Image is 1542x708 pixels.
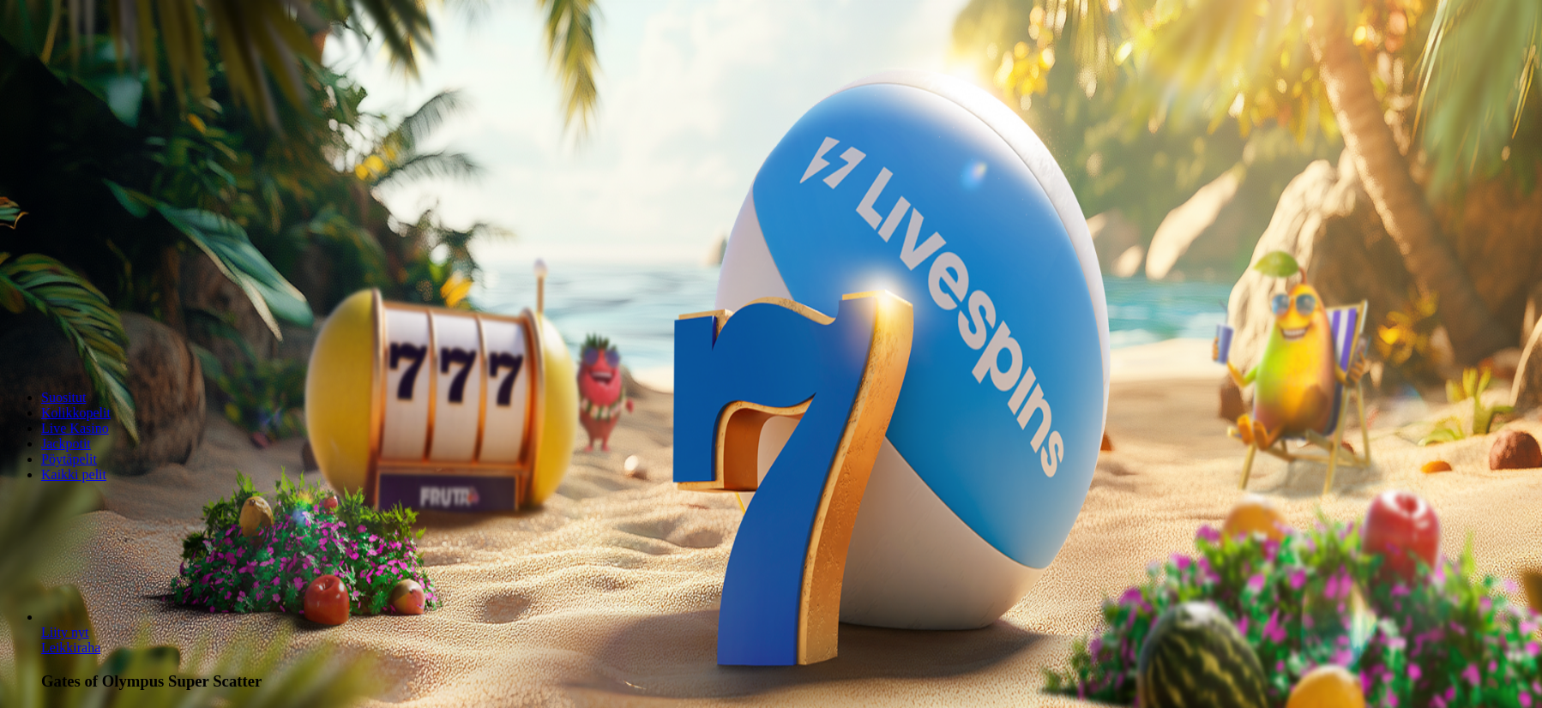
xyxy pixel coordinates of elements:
[41,625,89,639] a: Gates of Olympus Super Scatter
[41,609,1535,691] article: Gates of Olympus Super Scatter
[41,467,106,482] a: Kaikki pelit
[41,405,111,420] a: Kolikkopelit
[41,421,109,435] a: Live Kasino
[41,672,1535,691] h3: Gates of Olympus Super Scatter
[41,625,89,639] span: Liity nyt
[7,361,1535,483] nav: Lobby
[41,452,97,466] a: Pöytäpelit
[41,640,100,655] a: Gates of Olympus Super Scatter
[7,361,1535,514] header: Lobby
[41,390,86,405] a: Suositut
[41,436,91,451] a: Jackpotit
